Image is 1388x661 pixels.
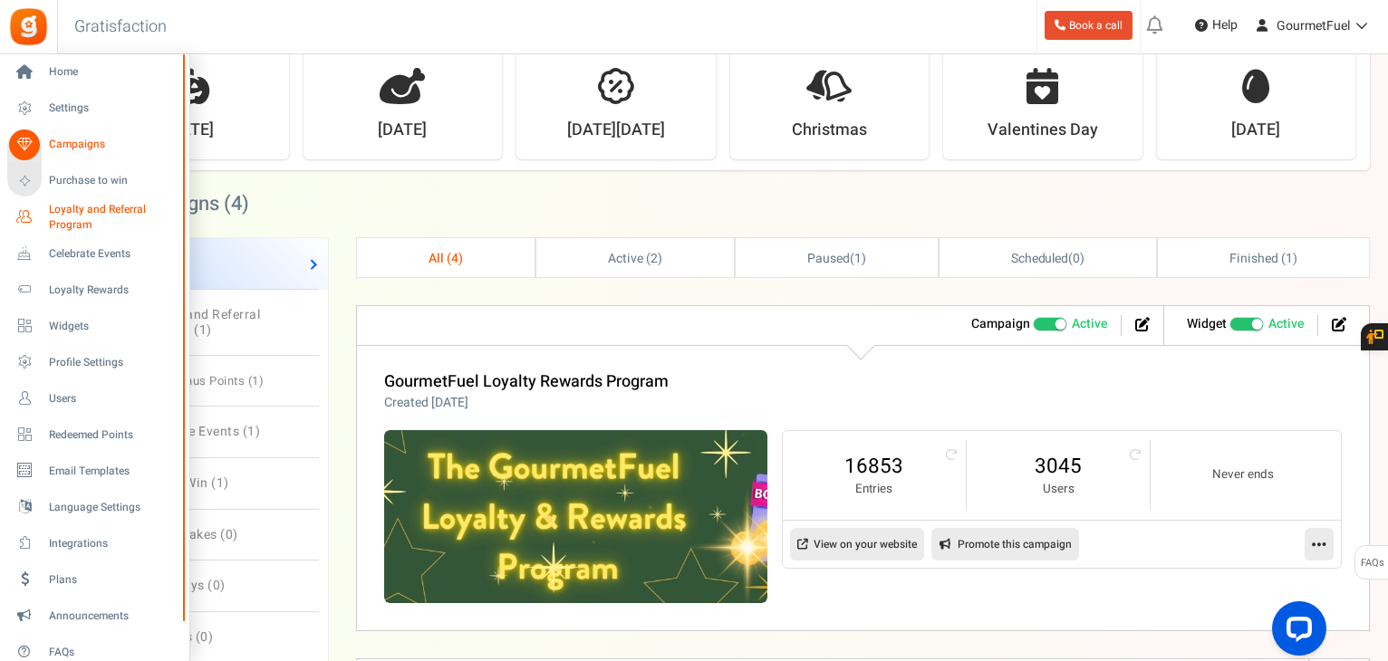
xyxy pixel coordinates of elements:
a: Loyalty Rewards [7,274,181,305]
a: Promote this campaign [931,528,1079,560]
span: FAQs [1360,546,1384,580]
span: Help [1208,16,1238,34]
a: Book a call [1045,11,1133,40]
strong: [DATE][DATE] [567,119,665,142]
span: 1 [217,474,225,493]
small: Never ends [1169,466,1316,484]
a: 16853 [801,452,948,481]
span: Widgets [49,319,176,334]
span: 4 [451,249,458,268]
a: Home [7,57,181,88]
span: 0 [213,576,221,595]
span: Finished ( ) [1229,249,1296,268]
span: Language Settings [49,500,176,515]
span: ( ) [807,249,866,268]
strong: Campaign [971,314,1030,333]
span: Paused [807,249,850,268]
p: Created [DATE] [384,394,669,412]
span: 1 [1286,249,1293,268]
span: Scheduled [1011,249,1069,268]
span: Plans [49,572,176,588]
span: 0 [200,627,208,647]
small: Entries [801,481,948,498]
a: Redeemed Points [7,419,181,450]
span: Profile Settings [49,355,176,370]
span: GourmetFuel [1277,16,1350,35]
span: Settings [49,101,176,116]
a: Plans [7,564,181,595]
span: 0 [226,525,234,544]
a: Integrations [7,528,181,559]
span: 1 [854,249,862,268]
a: Purchase to win [7,166,181,196]
span: Loyalty and Referral Program ( ) [138,305,260,340]
span: Announcements [49,608,176,624]
span: All ( ) [429,249,463,268]
a: Celebrate Events [7,238,181,269]
strong: Valentines Day [988,119,1098,142]
small: Users [985,481,1132,498]
span: ( ) [1011,249,1084,268]
span: 0 [1073,249,1080,268]
strong: [DATE] [1231,119,1280,142]
span: Integrations [49,536,176,551]
span: Campaigns [49,137,176,152]
span: Purchase to win [49,173,176,188]
span: Home [49,64,176,80]
a: View on your website [790,528,924,560]
a: Help [1188,11,1245,40]
span: Redeemed Points [49,427,176,443]
span: FAQs [49,645,176,660]
li: Widget activated [1173,315,1318,336]
a: GourmetFuel Loyalty Rewards Program [384,369,669,394]
span: Loyalty Rewards [49,283,176,298]
span: Loyalty and Referral Program [49,202,181,233]
span: Celebrate Events [49,246,176,262]
strong: Widget [1187,314,1227,333]
a: Email Templates [7,455,181,486]
a: Campaigns [7,129,181,160]
span: Celebrate Events ( ) [138,422,260,441]
span: Active [1268,315,1304,333]
a: Loyalty and Referral Program [7,202,181,233]
a: Language Settings [7,492,181,522]
span: Active [1072,315,1107,333]
a: Users [7,383,181,414]
span: Active ( ) [608,249,662,268]
a: 3045 [985,452,1132,481]
img: Gratisfaction [8,6,49,47]
span: Users [49,391,176,407]
span: 1 [247,422,255,441]
span: 2 [651,249,658,268]
a: Announcements [7,600,181,631]
a: Settings [7,93,181,124]
span: 1 [252,372,259,389]
a: Profile Settings [7,347,181,378]
h3: Gratisfaction [54,9,187,45]
span: Email Templates [49,464,176,479]
span: 1 [199,321,207,340]
span: 4 [231,189,242,218]
strong: [DATE] [378,119,427,142]
span: Bonus Points ( ) [171,372,264,389]
strong: Christmas [792,119,867,142]
a: Widgets [7,311,181,341]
